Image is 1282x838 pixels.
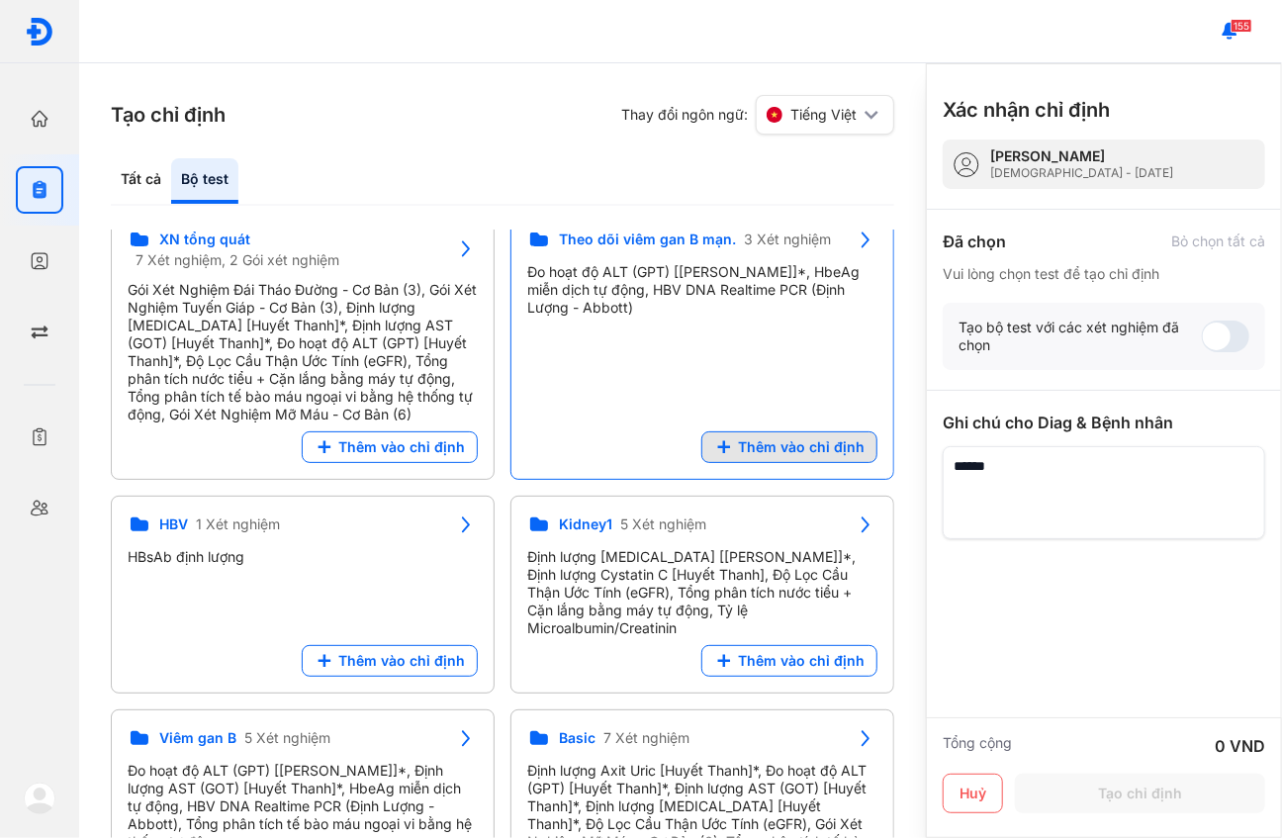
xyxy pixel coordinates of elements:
[959,319,1202,354] div: Tạo bộ test với các xét nghiệm đã chọn
[943,411,1265,434] div: Ghi chú cho Diag & Bệnh nhân
[744,231,831,248] span: 3 Xét nghiệm
[128,548,478,566] div: HBsAb định lượng
[701,645,877,677] button: Thêm vào chỉ định
[738,652,865,670] span: Thêm vào chỉ định
[244,729,330,747] span: 5 Xét nghiệm
[620,515,706,533] span: 5 Xét nghiệm
[527,548,877,637] div: Định lượng [MEDICAL_DATA] [[PERSON_NAME]]*, Định lượng Cystatin C [Huyết Thanh], Độ Lọc Cầu Thận ...
[338,438,465,456] span: Thêm vào chỉ định
[159,515,188,533] span: HBV
[738,438,865,456] span: Thêm vào chỉ định
[559,231,736,248] span: Theo dõi viêm gan B mạn.
[338,652,465,670] span: Thêm vào chỉ định
[603,729,689,747] span: 7 Xét nghiệm
[943,230,1006,253] div: Đã chọn
[943,96,1110,124] h3: Xác nhận chỉ định
[302,431,478,463] button: Thêm vào chỉ định
[527,263,877,317] div: Đo hoạt độ ALT (GPT) [[PERSON_NAME]]*, HbeAg miễn dịch tự động, HBV DNA Realtime PCR (Định Lượng ...
[136,251,339,269] span: 7 Xét nghiệm, 2 Gói xét nghiệm
[1215,734,1265,758] div: 0 VND
[990,147,1173,165] div: [PERSON_NAME]
[25,17,54,47] img: logo
[196,515,280,533] span: 1 Xét nghiệm
[24,783,55,814] img: logo
[1015,774,1265,813] button: Tạo chỉ định
[559,729,595,747] span: Basic
[943,734,1012,758] div: Tổng cộng
[111,158,171,204] div: Tất cả
[111,101,226,129] h3: Tạo chỉ định
[1171,233,1265,250] div: Bỏ chọn tất cả
[943,774,1003,813] button: Huỷ
[302,645,478,677] button: Thêm vào chỉ định
[1231,19,1252,33] span: 155
[128,281,478,423] div: Gói Xét Nghiệm Đái Tháo Đường - Cơ Bản (3), Gói Xét Nghiệm Tuyến Giáp - Cơ Bản (3), Định lượng [M...
[943,265,1265,283] div: Vui lòng chọn test để tạo chỉ định
[990,165,1173,181] div: [DEMOGRAPHIC_DATA] - [DATE]
[621,95,894,135] div: Thay đổi ngôn ngữ:
[701,431,877,463] button: Thêm vào chỉ định
[171,158,238,204] div: Bộ test
[790,106,857,124] span: Tiếng Việt
[159,729,236,747] span: Viêm gan B
[559,515,612,533] span: Kidney1
[159,231,250,248] span: XN tổng quát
